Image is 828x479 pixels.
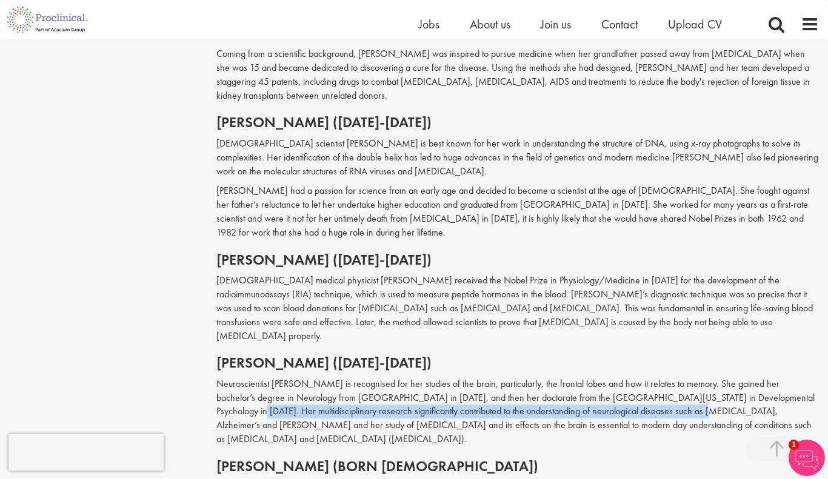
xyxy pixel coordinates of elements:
[470,16,510,32] a: About us
[216,274,820,343] p: [DEMOGRAPHIC_DATA] medical physicist [PERSON_NAME] received the Nobel Prize in Physiology/Medicin...
[216,47,820,102] p: Coming from a scientific background, [PERSON_NAME] was inspired to pursue medicine when her grand...
[216,252,820,268] h2: [PERSON_NAME] ([DATE]-[DATE])
[789,440,825,476] img: Chatbot
[419,16,439,32] a: Jobs
[216,458,820,474] h2: [PERSON_NAME] (born [DEMOGRAPHIC_DATA])
[668,16,722,32] a: Upload CV
[216,355,820,371] h2: [PERSON_NAME] ([DATE]-[DATE])
[541,16,571,32] a: Join us
[216,137,820,179] p: [DEMOGRAPHIC_DATA] scientist [PERSON_NAME] is best known for her work in understanding the struct...
[216,184,820,239] p: [PERSON_NAME] had a passion for science from an early age and decided to become a scientist at th...
[216,377,820,446] p: Neuroscientist [PERSON_NAME] is recognised for her studies of the brain, particularly, the fronta...
[216,151,818,177] span: [PERSON_NAME] also led pioneering work on the molecular structures of RNA viruses and [MEDICAL_DA...
[8,434,164,471] iframe: reCAPTCHA
[216,114,820,130] h2: [PERSON_NAME] ([DATE]-[DATE])
[601,16,638,32] a: Contact
[789,440,799,450] span: 1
